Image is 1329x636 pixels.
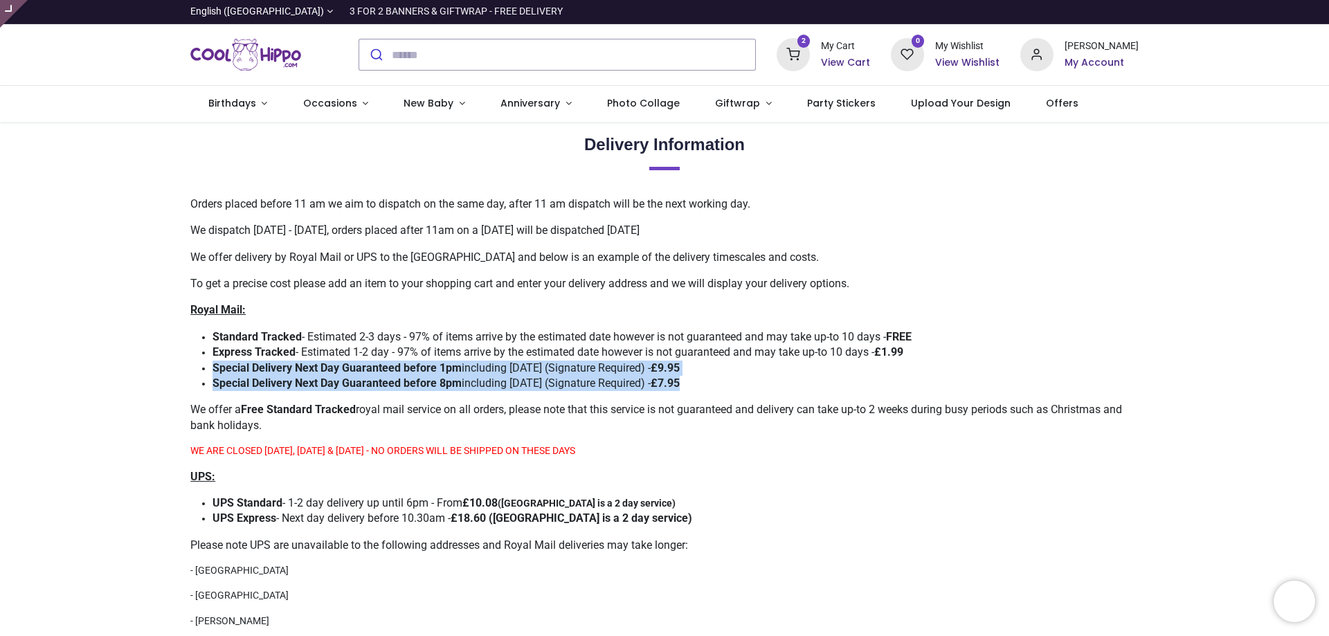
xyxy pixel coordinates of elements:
[190,589,1139,603] p: - [GEOGRAPHIC_DATA]
[912,35,925,48] sup: 0
[797,35,811,48] sup: 2
[241,403,356,416] strong: Free Standard Tracked
[213,511,276,525] strong: UPS Express
[821,39,870,53] div: My Cart
[451,511,692,525] strong: £18.60 ([GEOGRAPHIC_DATA] is a 2 day service)
[404,96,453,110] span: New Baby
[213,376,462,390] strong: Special Delivery Next Day Guaranteed before 8pm
[462,496,498,509] strong: £10.08
[190,35,301,74] img: Cool Hippo
[807,96,876,110] span: Party Stickers
[190,197,750,210] span: Orders placed before 11 am we aim to dispatch on the same day, after 11 am dispatch will be the n...
[1046,96,1078,110] span: Offers
[213,376,680,390] span: including [DATE] (Signature Required) -
[213,496,282,509] strong: UPS Standard
[821,56,870,70] a: View Cart
[359,39,392,70] button: Submit
[651,376,680,390] strong: £7.95
[213,330,302,343] strong: Standard Tracked
[848,5,1139,19] iframe: Customer reviews powered by Trustpilot
[190,303,246,316] span: Royal Mail:
[482,86,589,122] a: Anniversary
[651,361,680,374] strong: £9.95
[935,56,1000,70] a: View Wishlist
[697,86,789,122] a: Giftwrap
[777,48,810,60] a: 2
[213,361,462,374] strong: Special Delivery Next Day Guaranteed before 1pm
[891,48,924,60] a: 0
[911,96,1011,110] span: Upload Your Design
[213,330,912,343] span: ​ - Estimated 2-3 days - 97% of items arrive by the estimated date however is not guaranteed and ...
[386,86,483,122] a: New Baby
[208,96,256,110] span: Birthdays
[1065,56,1139,70] a: My Account
[213,511,692,525] span: - Next day delivery before 10.30am -
[498,498,676,509] strong: ([GEOGRAPHIC_DATA] is a 2 day service)
[935,39,1000,53] div: My Wishlist
[715,96,760,110] span: Giftwrap
[190,613,1139,628] p: - [PERSON_NAME]
[190,403,1122,431] span: We offer a royal mail service on all orders, please note that this service is not guaranteed and ...
[190,277,849,290] span: To get a precise cost please add an item to your shopping cart and enter your delivery address an...
[303,96,357,110] span: Occasions
[350,5,563,19] div: 3 FOR 2 BANNERS & GIFTWRAP - FREE DELIVERY
[607,96,680,110] span: Photo Collage
[213,345,903,358] span: - Estimated 1-2 day - 97% of items arrive by the estimated date however is not guaranteed and may...
[190,470,215,483] span: UPS:
[190,133,1139,156] h2: Delivery Information
[190,224,640,237] span: We dispatch [DATE] - [DATE], orders placed after 11am on a [DATE] will be dispatched [DATE]
[500,96,560,110] span: Anniversary
[190,538,688,552] span: Please note UPS are unavailable to the following addresses and Royal Mail deliveries may take lon...
[213,496,498,509] span: - 1-2 day delivery up until 6pm - From
[190,564,1139,578] p: - [GEOGRAPHIC_DATA]
[190,35,301,74] a: Logo of Cool Hippo
[1274,581,1315,622] iframe: Brevo live chat
[886,330,912,343] strong: FREE
[190,445,575,456] font: WE ARE CLOSED [DATE], [DATE] & [DATE] - NO ORDERS WILL BE SHIPPED ON THESE DAYS
[213,345,296,358] strong: Express Tracked
[213,361,680,374] span: including [DATE] (Signature Required) -
[1065,39,1139,53] div: [PERSON_NAME]
[190,5,333,19] a: English ([GEOGRAPHIC_DATA])
[190,86,285,122] a: Birthdays
[874,345,903,358] strong: £1.99
[285,86,386,122] a: Occasions
[190,251,819,264] span: We offer delivery by Royal Mail or UPS to the [GEOGRAPHIC_DATA] and below is an example of the de...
